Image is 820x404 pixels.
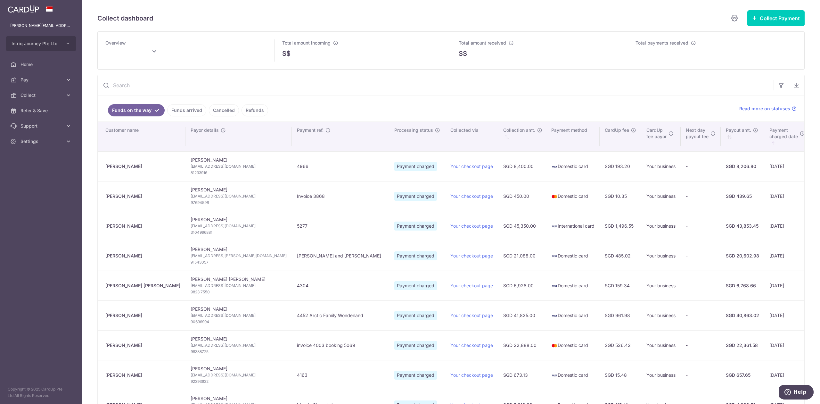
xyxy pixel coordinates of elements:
[551,283,558,289] img: visa-sm-192604c4577d2d35970c8ed26b86981c2741ebd56154ab54ad91a526f0f24972.png
[600,211,641,241] td: SGD 1,496.55
[551,253,558,259] img: visa-sm-192604c4577d2d35970c8ed26b86981c2741ebd56154ab54ad91a526f0f24972.png
[600,181,641,211] td: SGD 10.35
[191,372,287,378] span: [EMAIL_ADDRESS][DOMAIN_NAME]
[450,223,493,229] a: Your checkout page
[20,61,63,68] span: Home
[459,40,506,46] span: Total amount received
[498,271,546,300] td: SGD 6,928.00
[681,122,721,151] th: Next daypayout fee
[764,122,809,151] th: Paymentcharged date : activate to sort column ascending
[546,360,600,390] td: Domestic card
[185,151,292,181] td: [PERSON_NAME]
[98,75,774,96] input: Search
[769,127,798,140] span: Payment charged date
[605,127,629,133] span: CardUp fee
[635,40,688,46] span: Total payments received
[292,181,389,211] td: Invoice 3868
[546,181,600,211] td: Domestic card
[726,342,759,349] div: SGD 22,361.58
[292,211,389,241] td: 5277
[297,127,324,133] span: Payment ref.
[641,151,681,181] td: Your business
[641,181,681,211] td: Your business
[546,330,600,360] td: Domestic card
[292,300,389,330] td: 4452 Arctic Family Wonderland
[14,4,28,10] span: Help
[641,211,681,241] td: Your business
[185,211,292,241] td: [PERSON_NAME]
[600,241,641,271] td: SGD 485.02
[191,342,287,349] span: [EMAIL_ADDRESS][DOMAIN_NAME]
[292,151,389,181] td: 4966
[546,151,600,181] td: Domestic card
[641,122,681,151] th: CardUpfee payor
[191,259,287,265] span: 91543057
[641,271,681,300] td: Your business
[450,253,493,258] a: Your checkout page
[641,300,681,330] td: Your business
[445,122,498,151] th: Collected via
[8,5,39,13] img: CardUp
[450,313,493,318] a: Your checkout page
[764,211,809,241] td: [DATE]
[185,181,292,211] td: [PERSON_NAME]
[292,122,389,151] th: Payment ref.
[681,360,721,390] td: -
[551,223,558,230] img: visa-sm-192604c4577d2d35970c8ed26b86981c2741ebd56154ab54ad91a526f0f24972.png
[546,300,600,330] td: Domestic card
[498,241,546,271] td: SGD 21,088.00
[105,342,180,349] div: [PERSON_NAME]
[105,163,180,170] div: [PERSON_NAME]
[242,104,268,116] a: Refunds
[646,127,667,140] span: CardUp fee payor
[191,223,287,229] span: [EMAIL_ADDRESS][DOMAIN_NAME]
[551,193,558,200] img: mastercard-sm-87a3fd1e0bddd137fecb07648320f44c262e2538e7db6024463105ddbc961eb2.png
[600,300,641,330] td: SGD 961.98
[394,192,437,201] span: Payment charged
[191,319,287,325] span: 90696994
[450,372,493,378] a: Your checkout page
[764,271,809,300] td: [DATE]
[394,311,437,320] span: Payment charged
[105,223,180,229] div: [PERSON_NAME]
[292,241,389,271] td: [PERSON_NAME] and [PERSON_NAME]
[105,372,180,378] div: [PERSON_NAME]
[726,193,759,199] div: SGD 439.65
[681,151,721,181] td: -
[498,122,546,151] th: Collection amt. : activate to sort column ascending
[764,300,809,330] td: [DATE]
[726,223,759,229] div: SGD 43,853.45
[292,330,389,360] td: invoice 4003 booking 5069
[739,105,790,112] span: Read more on statuses
[98,122,185,151] th: Customer name
[450,193,493,199] a: Your checkout page
[10,22,72,29] p: [PERSON_NAME][EMAIL_ADDRESS][DOMAIN_NAME]
[108,104,165,116] a: Funds on the way
[726,312,759,319] div: SGD 40,863.02
[185,360,292,390] td: [PERSON_NAME]
[747,10,805,26] button: Collect Payment
[185,300,292,330] td: [PERSON_NAME]
[726,163,759,170] div: SGD 8,206.80
[105,253,180,259] div: [PERSON_NAME]
[191,170,287,176] span: 81233916
[546,241,600,271] td: Domestic card
[97,13,153,23] h5: Collect dashboard
[20,138,63,145] span: Settings
[726,127,751,133] span: Payout amt.
[551,342,558,349] img: mastercard-sm-87a3fd1e0bddd137fecb07648320f44c262e2538e7db6024463105ddbc961eb2.png
[191,163,287,170] span: [EMAIL_ADDRESS][DOMAIN_NAME]
[167,104,206,116] a: Funds arrived
[681,300,721,330] td: -
[641,241,681,271] td: Your business
[600,122,641,151] th: CardUp fee
[681,241,721,271] td: -
[191,282,287,289] span: [EMAIL_ADDRESS][DOMAIN_NAME]
[20,92,63,98] span: Collect
[498,360,546,390] td: SGD 673.13
[394,127,433,133] span: Processing status
[282,40,331,46] span: Total amount incoming
[20,77,63,83] span: Pay
[681,271,721,300] td: -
